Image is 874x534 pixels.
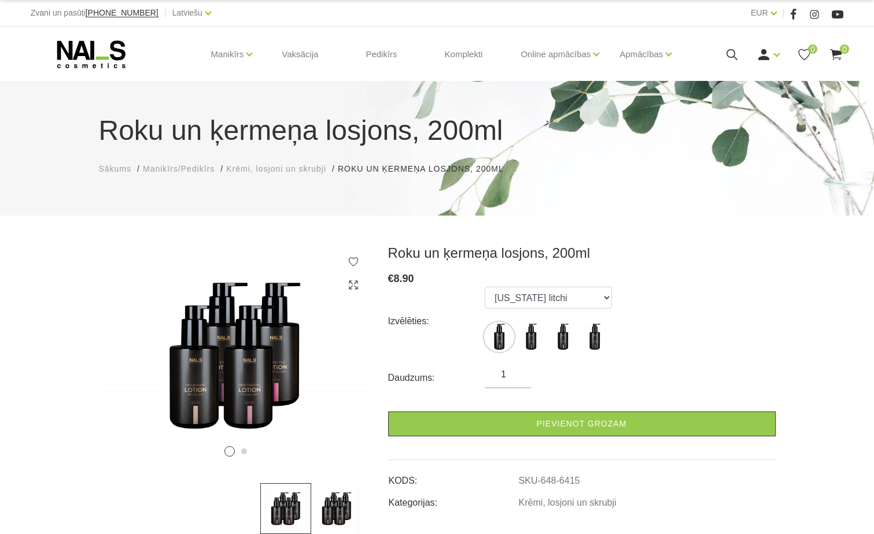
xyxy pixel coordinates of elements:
img: ... [99,244,371,466]
a: Apmācības [619,31,663,77]
div: Izvēlēties: [388,312,485,331]
a: Sākums [99,163,132,175]
td: KODS: [388,466,518,488]
a: 0 [797,47,812,62]
a: Manikīrs/Pedikīrs [143,163,215,175]
a: Krēmi, losjoni un skrubji [226,163,326,175]
h1: Roku un ķermeņa losjons, 200ml [99,110,776,151]
h3: Roku un ķermeņa losjons, 200ml [388,244,776,262]
span: | [164,6,167,20]
button: 1 of 2 [224,446,235,457]
span: € [388,273,394,284]
img: ... [517,322,545,351]
span: Manikīrs/Pedikīrs [143,164,215,173]
span: Sākums [99,164,132,173]
a: SKU-648-6415 [519,476,580,486]
img: ... [485,322,514,351]
li: Roku un ķermeņa losjons, 200ml [338,163,515,175]
span: 0 [840,44,849,54]
a: Pedikīrs [356,27,406,82]
span: [PHONE_NUMBER] [86,8,158,17]
a: Manikīrs [211,31,244,77]
td: Kategorijas: [388,488,518,510]
img: ... [260,483,311,534]
a: [PHONE_NUMBER] [86,9,158,17]
a: Krēmi, losjoni un skrubji [519,498,617,508]
div: Daudzums: [388,369,485,387]
button: 2 of 2 [241,448,247,454]
a: Online apmācības [521,31,591,77]
a: Vaksācija [272,27,327,82]
a: EUR [751,6,768,20]
a: Pievienot grozam [388,411,776,436]
img: ... [311,483,362,534]
a: 0 [829,47,843,62]
img: ... [580,322,609,351]
a: Komplekti [436,27,492,82]
a: Latviešu [172,6,202,20]
span: 8.90 [394,273,414,284]
span: | [783,6,785,20]
div: Zvani un pasūti [31,6,158,20]
span: 0 [808,44,817,54]
img: ... [548,322,577,351]
span: Krēmi, losjoni un skrubji [226,164,326,173]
